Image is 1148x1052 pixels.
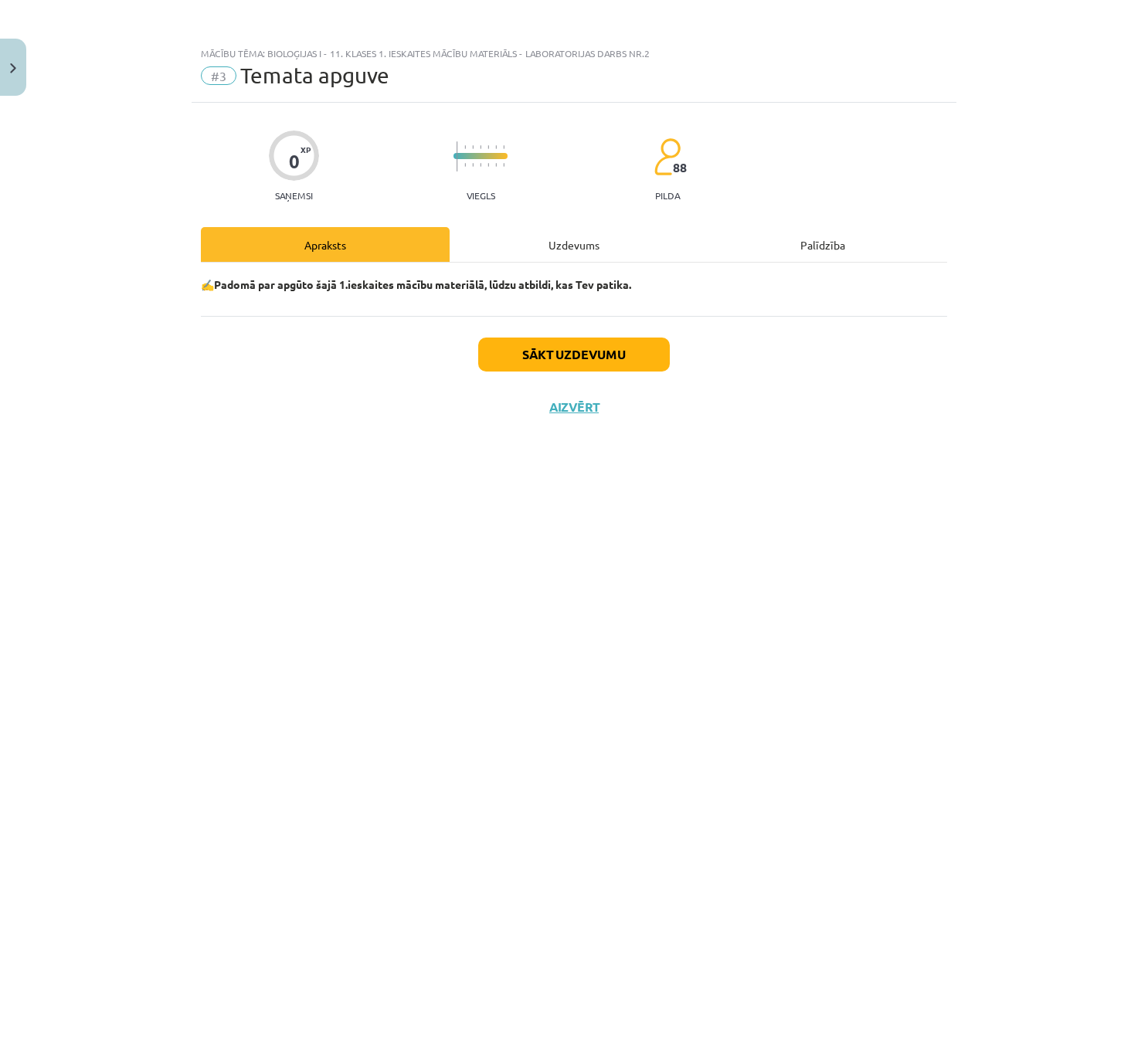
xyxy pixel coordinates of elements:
img: icon-short-line-57e1e144782c952c97e751825c79c345078a6d821885a25fce030b3d8c18986b.svg [495,145,497,149]
span: XP [301,145,311,154]
p: Saņemsi [269,190,319,201]
img: icon-short-line-57e1e144782c952c97e751825c79c345078a6d821885a25fce030b3d8c18986b.svg [503,163,504,167]
img: icon-short-line-57e1e144782c952c97e751825c79c345078a6d821885a25fce030b3d8c18986b.svg [472,163,474,167]
strong: ✍️Padomā par apgūto šajā 1.ieskaites mācību materiālā, lūdzu atbildi, kas Tev patika. [201,277,631,291]
p: pilda [655,190,680,201]
img: icon-short-line-57e1e144782c952c97e751825c79c345078a6d821885a25fce030b3d8c18986b.svg [480,145,481,149]
img: icon-short-line-57e1e144782c952c97e751825c79c345078a6d821885a25fce030b3d8c18986b.svg [464,163,466,167]
button: Sākt uzdevumu [478,338,670,372]
div: Mācību tēma: Bioloģijas i - 11. klases 1. ieskaites mācību materiāls - laboratorijas darbs nr.2 [201,48,947,59]
span: Temata apguve [240,63,389,88]
img: icon-close-lesson-0947bae3869378f0d4975bcd49f059093ad1ed9edebbc8119c70593378902aed.svg [10,63,16,73]
img: icon-short-line-57e1e144782c952c97e751825c79c345078a6d821885a25fce030b3d8c18986b.svg [472,145,474,149]
img: icon-short-line-57e1e144782c952c97e751825c79c345078a6d821885a25fce030b3d8c18986b.svg [487,163,489,167]
div: 0 [289,151,300,172]
button: Aizvērt [545,399,603,415]
img: icon-short-line-57e1e144782c952c97e751825c79c345078a6d821885a25fce030b3d8c18986b.svg [487,145,489,149]
img: icon-short-line-57e1e144782c952c97e751825c79c345078a6d821885a25fce030b3d8c18986b.svg [495,163,497,167]
img: icon-long-line-d9ea69661e0d244f92f715978eff75569469978d946b2353a9bb055b3ed8787d.svg [457,141,458,171]
img: icon-short-line-57e1e144782c952c97e751825c79c345078a6d821885a25fce030b3d8c18986b.svg [464,145,466,149]
img: students-c634bb4e5e11cddfef0936a35e636f08e4e9abd3cc4e673bd6f9a4125e45ecb1.svg [654,137,681,176]
div: Apraksts [201,227,450,262]
img: icon-short-line-57e1e144782c952c97e751825c79c345078a6d821885a25fce030b3d8c18986b.svg [503,145,504,149]
img: icon-short-line-57e1e144782c952c97e751825c79c345078a6d821885a25fce030b3d8c18986b.svg [480,163,481,167]
span: 88 [673,161,687,175]
span: #3 [201,66,236,85]
p: Viegls [467,190,495,201]
div: Uzdevums [450,227,698,262]
div: Palīdzība [698,227,947,262]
